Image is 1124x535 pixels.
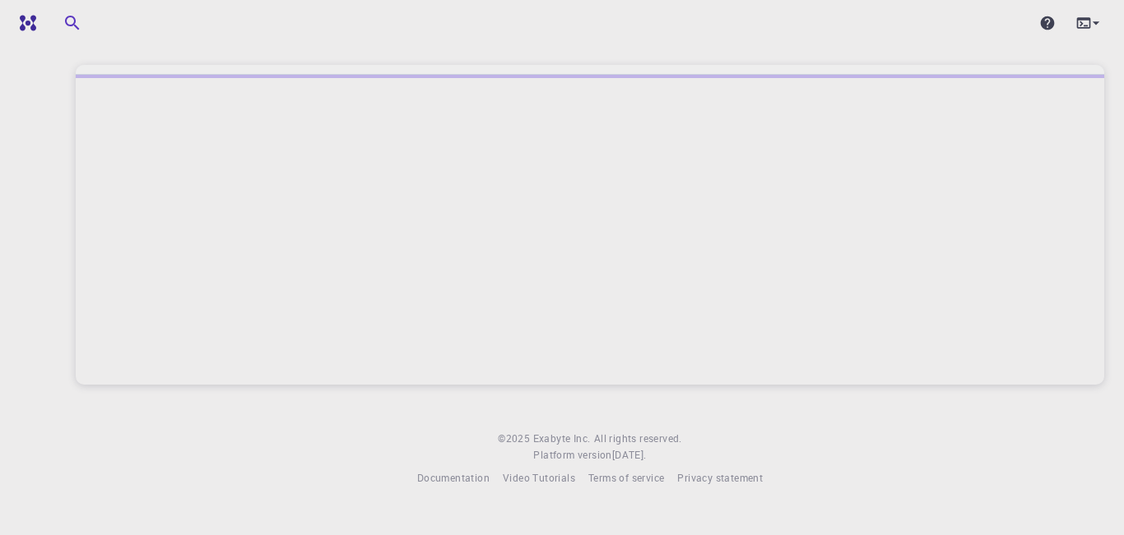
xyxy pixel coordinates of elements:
[533,431,591,447] a: Exabyte Inc.
[417,471,490,484] span: Documentation
[588,471,664,484] span: Terms of service
[533,431,591,445] span: Exabyte Inc.
[677,470,763,487] a: Privacy statement
[677,471,763,484] span: Privacy statement
[594,431,682,447] span: All rights reserved.
[13,15,36,31] img: logo
[612,447,647,464] a: [DATE].
[498,431,532,447] span: © 2025
[612,448,647,461] span: [DATE] .
[417,470,490,487] a: Documentation
[588,470,664,487] a: Terms of service
[503,471,575,484] span: Video Tutorials
[503,470,575,487] a: Video Tutorials
[533,447,611,464] span: Platform version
